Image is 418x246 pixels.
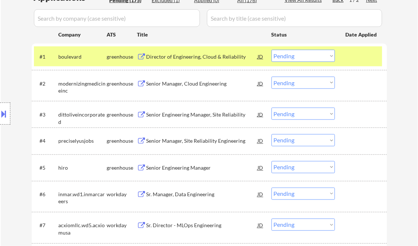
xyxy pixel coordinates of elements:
[146,138,258,145] div: Senior Manager, Site Reliability Engineering
[257,219,265,232] div: JD
[107,31,137,38] div: ATS
[146,53,258,60] div: Director of Engineering, Cloud & Reliability
[257,188,265,201] div: JD
[40,191,53,198] div: #6
[207,9,382,27] input: Search by title (case sensitive)
[272,28,335,41] div: Status
[257,77,265,90] div: JD
[257,134,265,148] div: JD
[59,191,107,205] div: inmar.wd1.inmarcareers
[59,222,107,236] div: acxiomllc.wd5.acxiomusa
[346,31,378,38] div: Date Applied
[59,31,107,38] div: Company
[146,80,258,87] div: Senior Manager, Cloud Engineering
[40,222,53,229] div: #7
[146,222,258,229] div: Sr. Director - MLOps Engineering
[146,164,258,172] div: Senior Engineering Manager
[257,161,265,174] div: JD
[146,191,258,198] div: Sr. Manager, Data Engineering
[34,9,200,27] input: Search by company (case sensitive)
[146,111,258,118] div: Senior Engineering Manager, Site Reliability
[257,108,265,121] div: JD
[107,222,137,229] div: workday
[107,191,137,198] div: workday
[257,50,265,63] div: JD
[137,31,265,38] div: Title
